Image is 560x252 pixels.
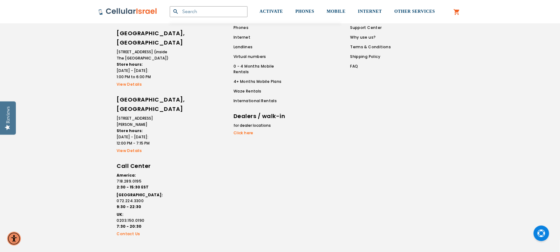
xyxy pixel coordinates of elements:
img: Cellular Israel Logo [98,8,157,15]
span: INTERNET [358,9,382,14]
h6: Dealers / walk-in [234,112,286,121]
a: 718.289.0195 [117,178,170,184]
span: MOBILE [327,9,346,14]
strong: UK: [117,212,124,217]
a: View Details [117,148,170,154]
strong: 9:30 - 22:30 [117,204,141,209]
a: Internet [234,35,290,40]
strong: [GEOGRAPHIC_DATA]: [117,192,163,197]
a: 072.224.3300 [117,198,170,204]
a: 0 - 4 Months Mobile Rentals [234,64,290,75]
li: for dealer locations [234,122,286,129]
a: Why use us? [350,35,391,40]
a: International Rentals [234,98,290,104]
a: View Details [117,82,170,87]
a: 4+ Months Mobile Plans [234,79,290,84]
strong: Store hours: [117,62,143,67]
strong: Store hours: [117,128,143,133]
strong: 7:30 - 20:30 [117,224,142,229]
a: Shipping Policy [350,54,391,59]
li: [STREET_ADDRESS][PERSON_NAME] [DATE] - [DATE]: 12:00 PM - 7:15 PM [117,115,170,146]
h6: [GEOGRAPHIC_DATA], [GEOGRAPHIC_DATA] [117,29,170,47]
li: [STREET_ADDRESS] (inside The [GEOGRAPHIC_DATA]) [DATE] - [DATE]: 1:00 PM to 6:00 PM [117,49,170,80]
a: Waze Rentals [234,88,290,94]
a: Virtual numbers [234,54,290,59]
div: Accessibility Menu [7,232,21,245]
h6: Call Center [117,161,170,171]
a: Contact Us [117,231,170,237]
a: Terms & Conditions [350,44,391,50]
a: Click here [234,130,286,136]
h6: [GEOGRAPHIC_DATA], [GEOGRAPHIC_DATA] [117,95,170,114]
strong: 2:30 - 15:30 EST [117,184,149,190]
strong: America: [117,173,136,178]
a: FAQ [350,64,391,69]
span: OTHER SERVICES [394,9,435,14]
a: Phones [234,25,290,31]
span: ACTIVATE [260,9,283,14]
input: Search [170,6,248,17]
a: 0203.150.0190 [117,218,170,223]
span: PHONES [295,9,314,14]
a: Landlines [234,44,290,50]
a: Support Center [350,25,391,31]
div: Reviews [5,106,11,123]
